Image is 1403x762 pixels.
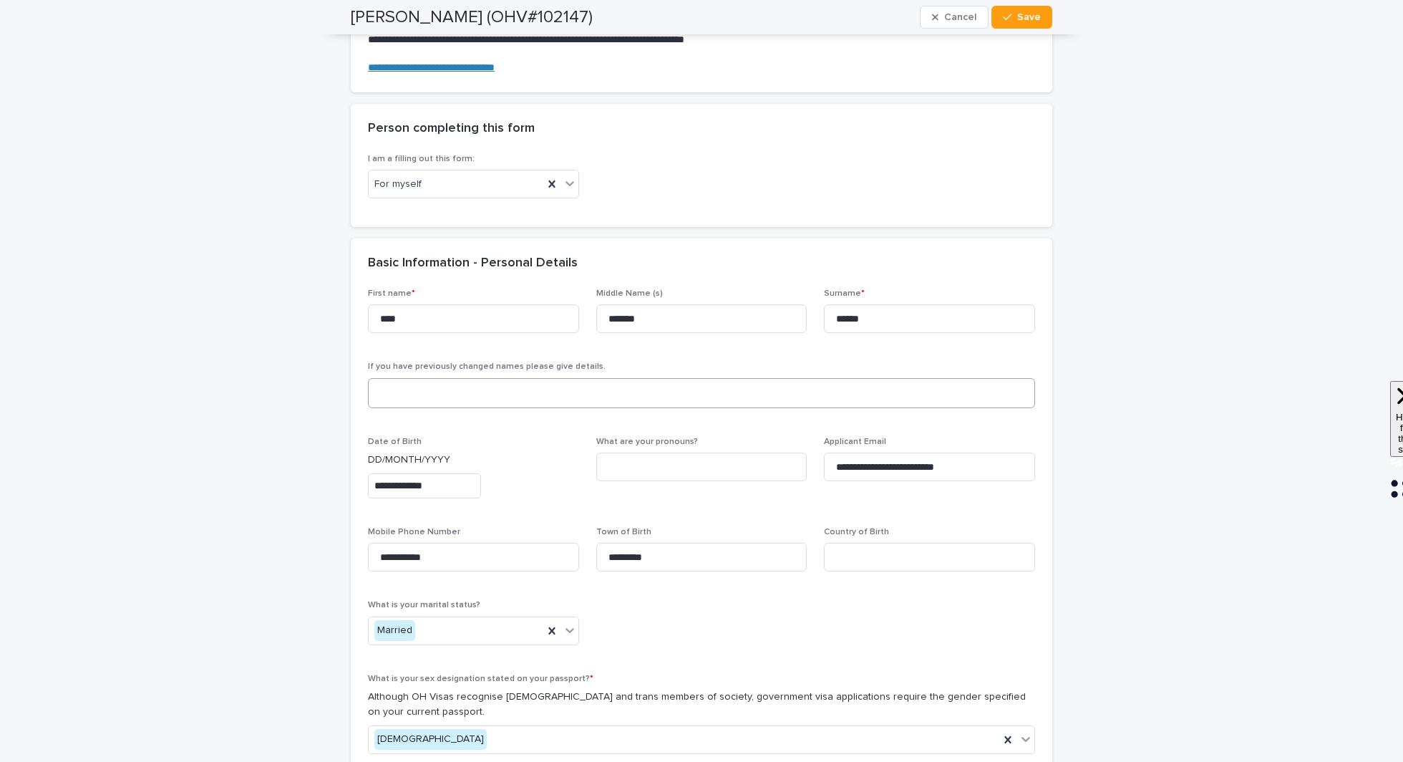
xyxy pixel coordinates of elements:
[374,729,487,750] div: [DEMOGRAPHIC_DATA]
[596,528,651,536] span: Town of Birth
[824,438,886,446] span: Applicant Email
[368,256,578,271] h2: Basic Information - Personal Details
[596,289,663,298] span: Middle Name (s)
[368,690,1035,720] p: Although OH Visas recognise [DEMOGRAPHIC_DATA] and trans members of society, government visa appl...
[368,155,475,163] span: I am a filling out this form:
[1017,12,1041,22] span: Save
[944,12,976,22] span: Cancel
[374,620,415,641] div: Married
[596,438,698,446] span: What are your pronouns?
[824,528,889,536] span: Country of Birth
[368,438,422,446] span: Date of Birth
[368,601,480,609] span: What is your marital status?
[991,6,1052,29] button: Save
[368,528,460,536] span: Mobile Phone Number
[368,121,535,137] h2: Person completing this form
[368,289,415,298] span: First name
[368,362,606,371] span: If you have previously changed names please give details.
[351,7,593,28] h2: [PERSON_NAME] (OHV#102147)
[374,177,422,192] span: For myself
[368,453,579,468] p: DD/MONTH/YYYY
[368,675,593,683] span: What is your sex designation stated on your passport?
[920,6,989,29] button: Cancel
[824,289,865,298] span: Surname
